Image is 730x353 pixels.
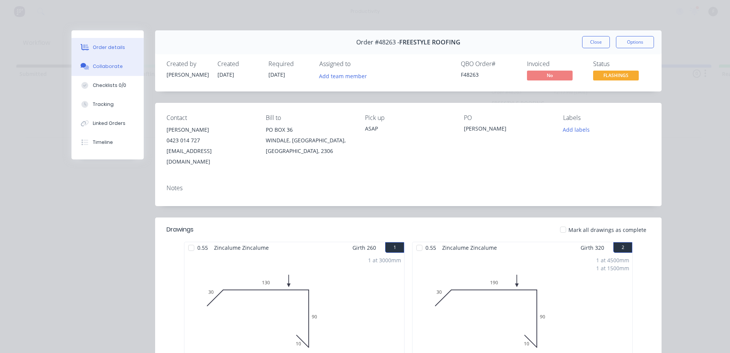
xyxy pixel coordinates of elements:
div: Tracking [93,101,114,108]
span: FREESTYLE ROOFING [399,39,460,46]
span: 0.55 [422,242,439,253]
div: Collaborate [93,63,123,70]
div: Timeline [93,139,113,146]
div: Linked Orders [93,120,125,127]
button: 1 [385,242,404,253]
div: Checklists 0/0 [93,82,126,89]
div: Labels [563,114,650,121]
div: [PERSON_NAME]0423 014 727[EMAIL_ADDRESS][DOMAIN_NAME] [167,124,254,167]
div: [EMAIL_ADDRESS][DOMAIN_NAME] [167,146,254,167]
span: Mark all drawings as complete [568,226,646,234]
div: ASAP [365,124,452,132]
div: PO [464,114,551,121]
div: Created by [167,60,208,68]
span: No [527,71,573,80]
div: F48263 [461,71,518,79]
span: [DATE] [268,71,285,78]
div: Bill to [266,114,353,121]
span: Zincalume Zincalume [211,242,272,253]
span: Zincalume Zincalume [439,242,500,253]
div: Order details [93,44,125,51]
button: FLASHINGS [593,71,639,82]
button: Timeline [71,133,144,152]
div: QBO Order # [461,60,518,68]
div: 1 at 4500mm [596,256,629,264]
button: Checklists 0/0 [71,76,144,95]
div: Notes [167,184,650,192]
div: [PERSON_NAME] [464,124,551,135]
span: 0.55 [194,242,211,253]
div: Contact [167,114,254,121]
div: 1 at 3000mm [368,256,401,264]
div: PO BOX 36 [266,124,353,135]
div: WINDALE, [GEOGRAPHIC_DATA], [GEOGRAPHIC_DATA], 2306 [266,135,353,156]
span: Order #48263 - [356,39,399,46]
div: Invoiced [527,60,584,68]
button: Close [582,36,610,48]
button: Order details [71,38,144,57]
div: [PERSON_NAME] [167,124,254,135]
span: Girth 320 [581,242,604,253]
button: Add team member [315,71,371,81]
button: Tracking [71,95,144,114]
button: 2 [613,242,632,253]
button: Add team member [319,71,371,81]
div: Created [217,60,259,68]
span: FLASHINGS [593,71,639,80]
button: Linked Orders [71,114,144,133]
button: Options [616,36,654,48]
div: Pick up [365,114,452,121]
div: 1 at 1500mm [596,264,629,272]
div: Assigned to [319,60,395,68]
div: Drawings [167,225,194,234]
div: Required [268,60,310,68]
button: Add labels [559,124,594,135]
div: 0423 014 727 [167,135,254,146]
div: Status [593,60,650,68]
div: [PERSON_NAME] [167,71,208,79]
span: Girth 260 [352,242,376,253]
div: PO BOX 36WINDALE, [GEOGRAPHIC_DATA], [GEOGRAPHIC_DATA], 2306 [266,124,353,156]
button: Collaborate [71,57,144,76]
span: [DATE] [217,71,234,78]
